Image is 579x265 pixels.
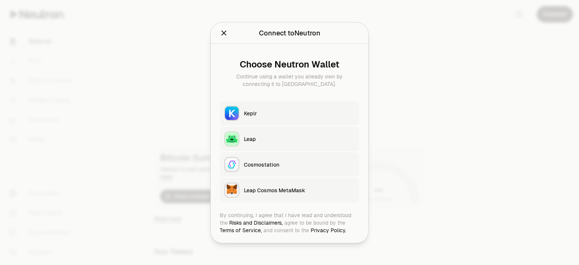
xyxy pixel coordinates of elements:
[244,186,355,194] div: Leap Cosmos MetaMask
[225,132,239,146] img: Leap
[225,106,239,120] img: Keplr
[220,101,359,125] button: KeplrKeplr
[244,161,355,168] div: Cosmostation
[220,28,228,38] button: Close
[220,152,359,176] button: CosmostationCosmostation
[244,135,355,142] div: Leap
[220,227,262,233] a: Terms of Service,
[220,178,359,202] button: Leap Cosmos MetaMaskLeap Cosmos MetaMask
[259,28,320,38] div: Connect to Neutron
[220,127,359,151] button: LeapLeap
[311,227,346,233] a: Privacy Policy.
[226,72,353,87] div: Continue using a wallet you already own by connecting it to [GEOGRAPHIC_DATA].
[244,109,355,117] div: Keplr
[225,183,239,197] img: Leap Cosmos MetaMask
[220,211,359,234] div: By continuing, I agree that I have read and understood the agree to be bound by the and consent t...
[226,59,353,69] div: Choose Neutron Wallet
[225,158,239,171] img: Cosmostation
[229,219,283,226] a: Risks and Disclaimers,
